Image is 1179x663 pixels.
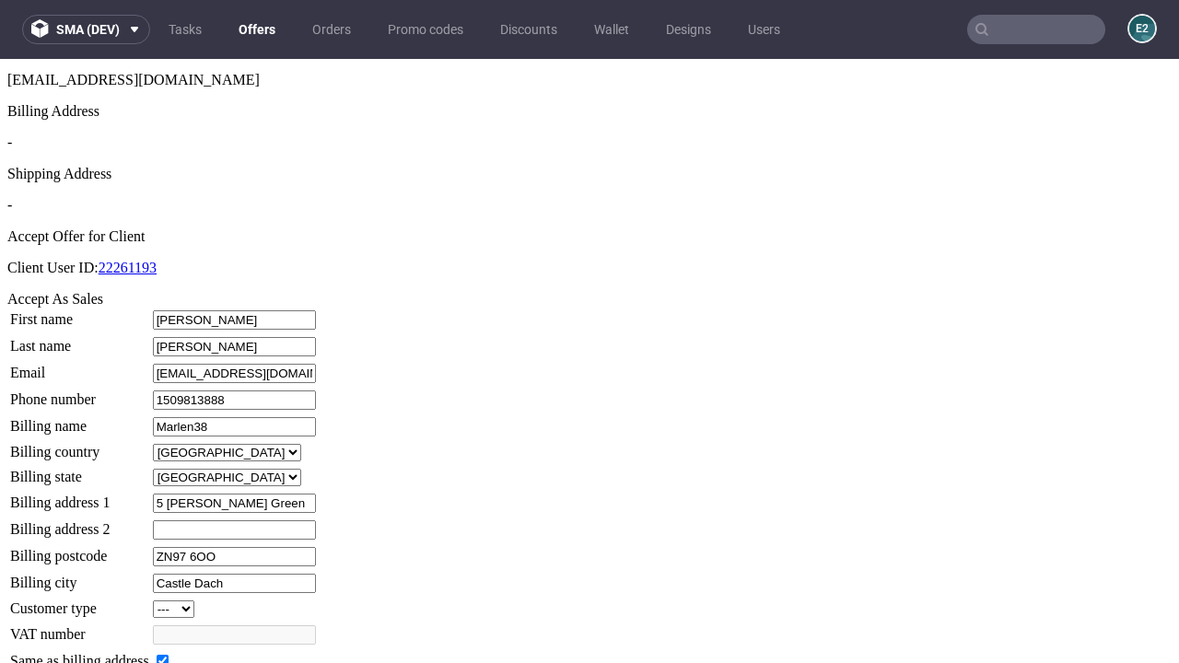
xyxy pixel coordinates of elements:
[9,541,150,560] td: Customer type
[9,357,150,378] td: Billing name
[9,304,150,325] td: Email
[9,277,150,298] td: Last name
[9,384,150,403] td: Billing country
[583,15,640,44] a: Wallet
[301,15,362,44] a: Orders
[7,44,1172,61] div: Billing Address
[22,15,150,44] button: sma (dev)
[655,15,722,44] a: Designs
[9,331,150,352] td: Phone number
[7,138,12,154] span: -
[7,232,1172,249] div: Accept As Sales
[737,15,791,44] a: Users
[7,13,260,29] span: [EMAIL_ADDRESS][DOMAIN_NAME]
[228,15,286,44] a: Offers
[7,107,1172,123] div: Shipping Address
[9,250,150,272] td: First name
[489,15,568,44] a: Discounts
[9,514,150,535] td: Billing city
[7,201,1172,217] p: Client User ID:
[377,15,474,44] a: Promo codes
[9,592,150,612] td: Same as billing address
[9,487,150,508] td: Billing postcode
[9,565,150,587] td: VAT number
[9,409,150,428] td: Billing state
[9,434,150,455] td: Billing address 1
[158,15,213,44] a: Tasks
[7,169,1172,186] div: Accept Offer for Client
[99,201,157,216] a: 22261193
[9,460,150,482] td: Billing address 2
[1129,16,1155,41] figcaption: e2
[7,76,12,91] span: -
[56,23,120,36] span: sma (dev)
